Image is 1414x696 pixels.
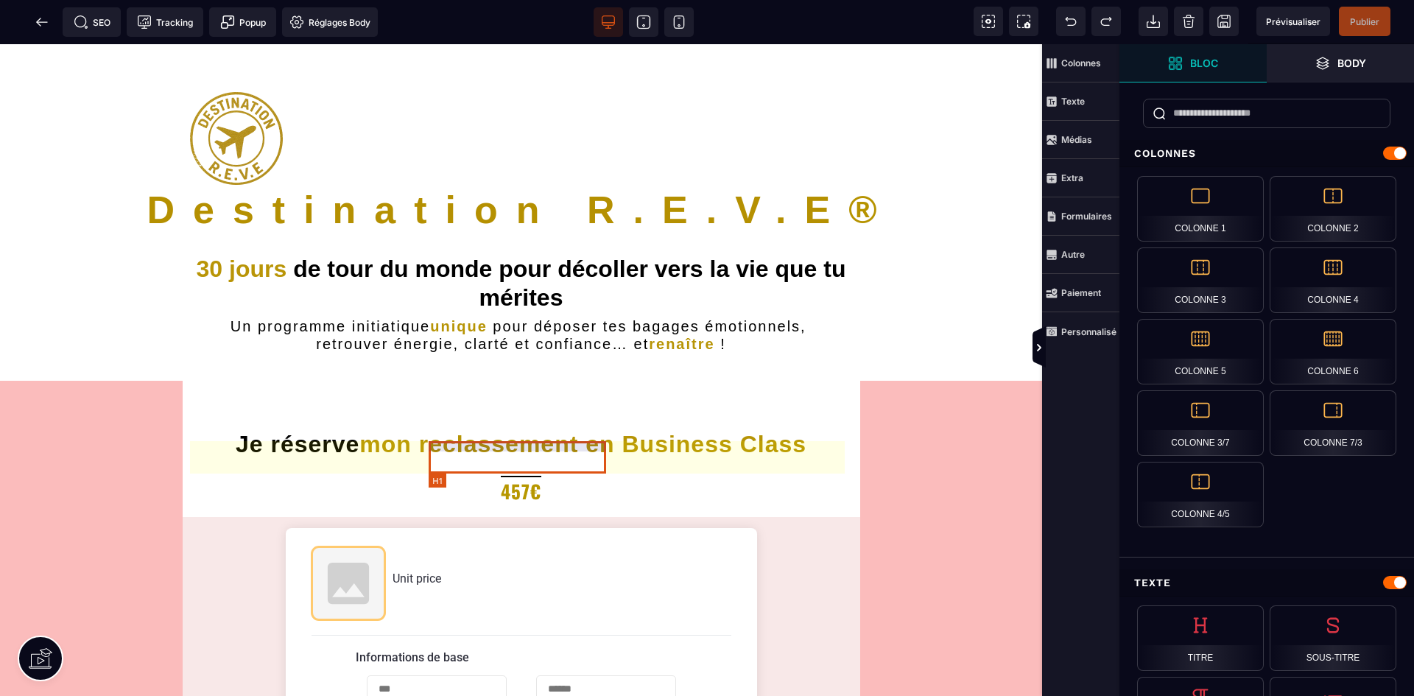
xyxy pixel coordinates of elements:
strong: Médias [1061,134,1092,145]
div: Colonne 4/5 [1137,462,1264,527]
span: Ouvrir les calques [1267,44,1414,82]
span: Nettoyage [1174,7,1203,36]
span: Publier [1350,16,1379,27]
span: Unit price [393,527,441,541]
div: Sous-titre [1270,605,1396,671]
strong: Personnalisé [1061,326,1116,337]
div: Colonne 4 [1270,247,1396,313]
strong: Autre [1061,249,1085,260]
span: Tracking [137,15,193,29]
h1: Je réserve [194,379,849,421]
span: Aperçu [1256,7,1330,36]
span: SEO [74,15,110,29]
span: Texte [1042,82,1119,121]
div: Colonne 2 [1270,176,1396,242]
span: Colonnes [1042,44,1119,82]
strong: Body [1337,57,1366,68]
span: ® [848,144,895,187]
span: Code de suivi [127,7,203,37]
span: Extra [1042,159,1119,197]
span: Ouvrir les blocs [1119,44,1267,82]
div: Colonne 7/3 [1270,390,1396,456]
div: Colonne 6 [1270,319,1396,384]
span: Défaire [1056,7,1086,36]
h1: de tour du monde pour décoller vers la vie que tu mérites [183,211,860,273]
span: Prévisualiser [1266,16,1320,27]
img: 6bc32b15c6a1abf2dae384077174aadc_LOGOT15p.png [190,48,283,141]
div: Colonne 3 [1137,247,1264,313]
strong: Colonnes [1061,57,1101,68]
span: Importer [1139,7,1168,36]
span: Popup [220,15,266,29]
span: Retour [27,7,57,37]
span: Enregistrer le contenu [1339,7,1390,36]
span: Voir tablette [629,7,658,37]
span: Métadata SEO [63,7,121,37]
span: Enregistrer [1209,7,1239,36]
span: Afficher les vues [1119,326,1134,370]
span: Créer une alerte modale [209,7,276,37]
strong: Formulaires [1061,211,1112,222]
div: Texte [1119,569,1414,597]
h5: Informations de base [356,606,687,620]
strong: Texte [1061,96,1085,107]
span: Médias [1042,121,1119,159]
span: Réglages Body [289,15,370,29]
span: Voir les composants [974,7,1003,36]
div: Colonne 5 [1137,319,1264,384]
span: Formulaires [1042,197,1119,236]
span: Personnalisé [1042,312,1119,351]
span: Paiement [1042,274,1119,312]
h2: Un programme initiatique pour déposer tes bagages émotionnels, retrouver énergie, clarté et confi... [183,273,860,309]
span: Voir bureau [594,7,623,37]
strong: Extra [1061,172,1083,183]
span: Capture d'écran [1009,7,1038,36]
span: Voir mobile [664,7,694,37]
strong: Paiement [1061,287,1101,298]
span: Autre [1042,236,1119,274]
span: Rétablir [1091,7,1121,36]
span: Favicon [282,7,378,37]
div: Colonne 1 [1137,176,1264,242]
div: Titre [1137,605,1264,671]
strong: Bloc [1190,57,1218,68]
div: Colonne 3/7 [1137,390,1264,456]
div: Colonnes [1119,140,1414,167]
img: Product image [312,502,385,576]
